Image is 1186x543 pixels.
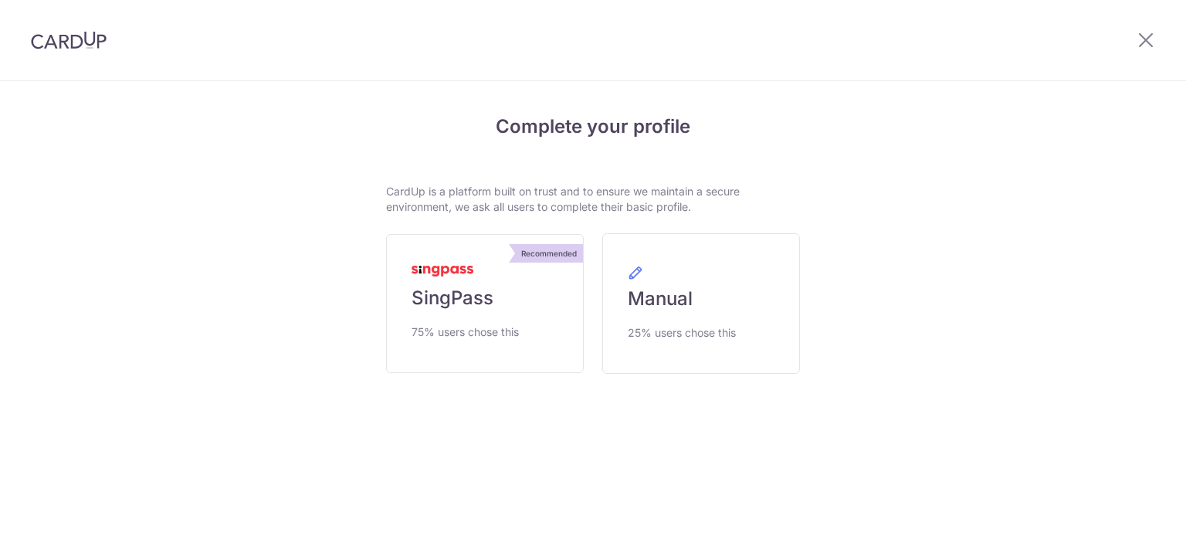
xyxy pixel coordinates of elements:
[386,184,800,215] p: CardUp is a platform built on trust and to ensure we maintain a secure environment, we ask all us...
[412,266,473,277] img: MyInfoLogo
[628,287,693,311] span: Manual
[602,233,800,374] a: Manual 25% users chose this
[515,244,583,263] div: Recommended
[31,31,107,49] img: CardUp
[386,234,584,373] a: Recommended SingPass 75% users chose this
[628,324,736,342] span: 25% users chose this
[412,286,493,311] span: SingPass
[412,323,519,341] span: 75% users chose this
[386,113,800,141] h4: Complete your profile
